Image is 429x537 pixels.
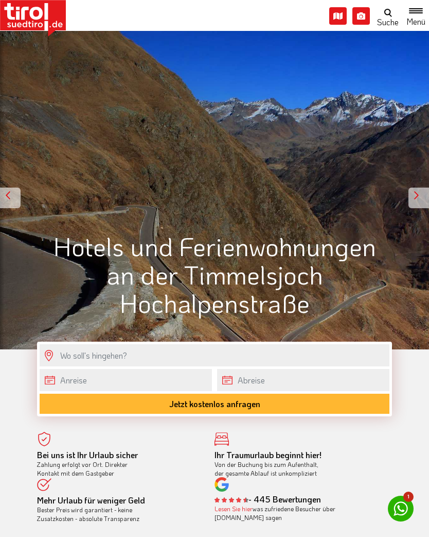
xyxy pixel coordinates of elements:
[214,505,253,513] a: Lesen Sie hier
[40,344,389,366] input: Wo soll's hingehen?
[214,505,377,522] div: was zufriedene Besucher über [DOMAIN_NAME] sagen
[37,451,199,477] div: Zahlung erfolgt vor Ort. Direkter Kontakt mit dem Gastgeber
[214,451,377,477] div: Von der Buchung bis zum Aufenthalt, der gesamte Ablauf ist unkompliziert
[329,7,347,25] i: Karte öffnen
[217,369,389,391] input: Abreise
[37,449,138,460] b: Bei uns ist Ihr Urlaub sicher
[214,449,321,460] b: Ihr Traumurlaub beginnt hier!
[352,7,370,25] i: Fotogalerie
[403,6,429,26] button: Toggle navigation
[214,494,321,505] b: - 445 Bewertungen
[37,232,392,317] h1: Hotels und Ferienwohnungen an der Timmelsjoch Hochalpenstraße
[40,394,389,414] button: Jetzt kostenlos anfragen
[37,495,145,506] b: Mehr Urlaub für weniger Geld
[37,496,199,523] div: Bester Preis wird garantiert - keine Zusatzkosten - absolute Transparenz
[403,492,414,502] span: 1
[214,477,229,492] img: google
[40,369,212,391] input: Anreise
[388,496,414,522] a: 1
